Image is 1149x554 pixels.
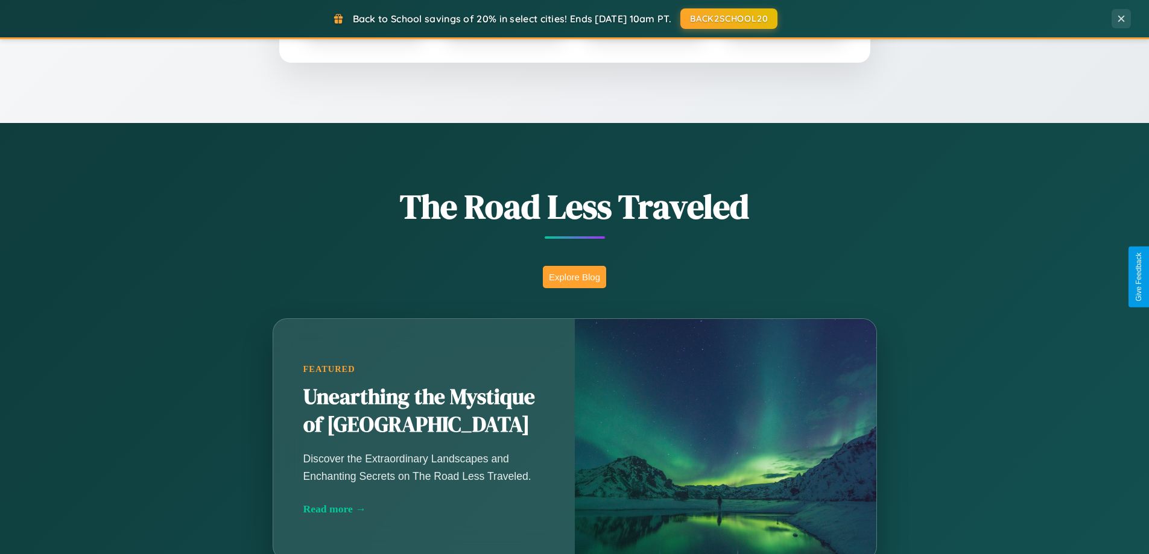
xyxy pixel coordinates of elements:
[1135,253,1143,301] div: Give Feedback
[303,503,545,515] div: Read more →
[680,8,777,29] button: BACK2SCHOOL20
[303,450,545,484] p: Discover the Extraordinary Landscapes and Enchanting Secrets on The Road Less Traveled.
[543,266,606,288] button: Explore Blog
[303,364,545,374] div: Featured
[303,383,545,439] h2: Unearthing the Mystique of [GEOGRAPHIC_DATA]
[213,183,937,230] h1: The Road Less Traveled
[353,13,671,25] span: Back to School savings of 20% in select cities! Ends [DATE] 10am PT.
